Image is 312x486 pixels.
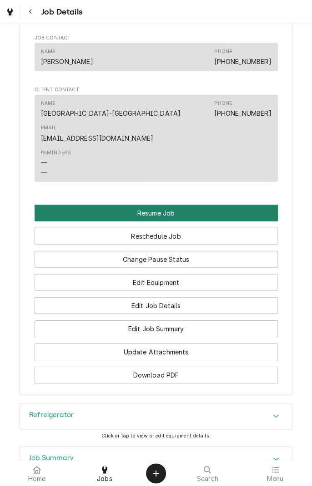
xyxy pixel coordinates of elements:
[35,228,278,245] button: Reschedule Job
[35,245,278,268] div: Button Group Row
[41,48,93,66] div: Name
[35,86,278,186] div: Client Contact
[35,221,278,245] div: Button Group Row
[20,447,292,472] button: Accordion Details Expand Trigger
[214,48,271,66] div: Phone
[35,86,278,93] span: Client Contact
[35,320,278,337] button: Edit Job Summary
[35,337,278,360] div: Button Group Row
[214,100,271,118] div: Phone
[214,58,271,65] a: [PHONE_NUMBER]
[35,95,278,182] div: Contact
[242,462,309,484] a: Menu
[41,124,153,142] div: Email
[35,205,278,221] div: Button Group Row
[35,34,278,42] span: Job Contact
[35,205,278,221] button: Resume Job
[4,462,70,484] a: Home
[35,360,278,383] div: Button Group Row
[35,274,278,291] button: Edit Equipment
[20,446,292,472] div: Job Summary
[41,149,71,157] div: Reminders
[35,43,278,75] div: Job Contact List
[214,48,232,55] div: Phone
[214,109,271,117] a: [PHONE_NUMBER]
[41,57,93,66] div: [PERSON_NAME]
[41,124,57,132] div: Email
[174,462,241,484] a: Search
[101,433,211,439] span: Click or tap to view or edit equipment details.
[41,167,47,177] div: —
[35,34,278,75] div: Job Contact
[146,463,166,483] button: Create Object
[35,367,278,383] button: Download PDF
[41,100,55,107] div: Name
[35,291,278,314] div: Button Group Row
[35,251,278,268] button: Change Pause Status
[267,475,283,482] span: Menu
[41,100,181,118] div: Name
[41,108,181,118] div: [GEOGRAPHIC_DATA]-[GEOGRAPHIC_DATA]
[29,454,74,462] h3: Job Summary
[97,475,112,482] span: Jobs
[35,205,278,383] div: Button Group
[41,149,71,177] div: Reminders
[29,411,74,419] h3: Refreigerator
[41,134,153,142] a: [EMAIL_ADDRESS][DOMAIN_NAME]
[214,100,232,107] div: Phone
[20,447,292,472] div: Accordion Header
[2,4,18,20] a: Go to Jobs
[41,48,55,55] div: Name
[35,314,278,337] div: Button Group Row
[39,6,82,18] span: Job Details
[20,403,292,429] div: Refreigerator
[28,475,46,482] span: Home
[35,95,278,186] div: Client Contact List
[35,268,278,291] div: Button Group Row
[22,4,39,20] button: Navigate back
[35,43,278,71] div: Contact
[41,158,47,167] div: —
[20,403,292,429] div: Accordion Header
[20,403,292,429] button: Accordion Details Expand Trigger
[35,344,278,360] button: Update Attachments
[71,462,138,484] a: Jobs
[197,475,218,482] span: Search
[35,297,278,314] button: Edit Job Details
